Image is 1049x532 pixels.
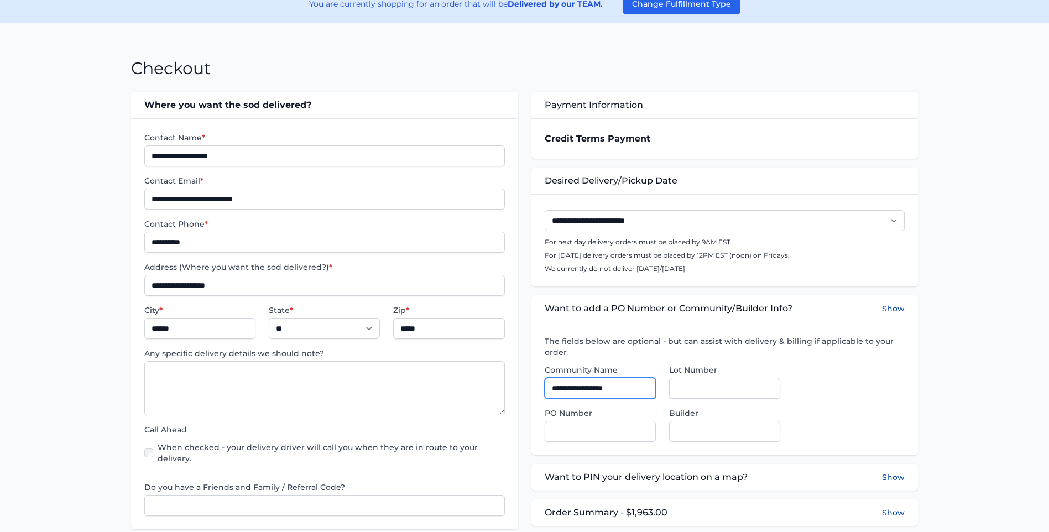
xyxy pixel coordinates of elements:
[269,305,380,316] label: State
[144,262,504,273] label: Address (Where you want the sod delivered?)
[393,305,504,316] label: Zip
[882,471,905,484] button: Show
[545,133,650,144] strong: Credit Terms Payment
[144,348,504,359] label: Any specific delivery details we should note?
[545,364,656,375] label: Community Name
[669,408,780,419] label: Builder
[545,302,792,315] span: Want to add a PO Number or Community/Builder Info?
[131,92,518,118] div: Where you want the sod delivered?
[144,218,504,230] label: Contact Phone
[144,305,255,316] label: City
[882,507,905,518] button: Show
[545,471,748,484] span: Want to PIN your delivery location on a map?
[545,336,905,358] label: The fields below are optional - but can assist with delivery & billing if applicable to your order
[545,264,905,273] p: We currently do not deliver [DATE]/[DATE]
[545,238,905,247] p: For next day delivery orders must be placed by 9AM EST
[144,132,504,143] label: Contact Name
[531,168,918,194] div: Desired Delivery/Pickup Date
[144,424,504,435] label: Call Ahead
[669,364,780,375] label: Lot Number
[144,482,504,493] label: Do you have a Friends and Family / Referral Code?
[882,302,905,315] button: Show
[158,442,504,464] label: When checked - your delivery driver will call you when they are in route to your delivery.
[545,506,667,519] span: Order Summary - $1,963.00
[131,59,211,79] h1: Checkout
[531,92,918,118] div: Payment Information
[144,175,504,186] label: Contact Email
[545,408,656,419] label: PO Number
[545,251,905,260] p: For [DATE] delivery orders must be placed by 12PM EST (noon) on Fridays.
